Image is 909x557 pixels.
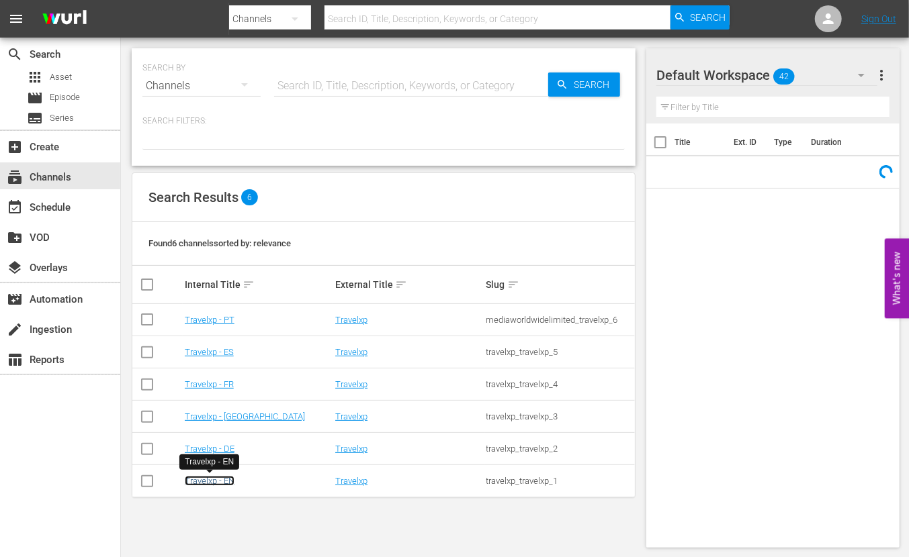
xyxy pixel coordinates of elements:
span: 42 [773,62,795,91]
a: Travelxp - [GEOGRAPHIC_DATA] [185,411,305,421]
a: Travelxp [335,379,367,389]
span: more_vert [873,67,890,83]
span: Channels [7,169,23,185]
span: menu [8,11,24,27]
th: Type [766,123,803,161]
span: Search Results [148,189,239,205]
div: External Title [335,276,482,293]
span: Search [690,5,726,30]
span: 6 [241,189,258,205]
div: travelxp_travelxp_1 [486,476,633,486]
div: Slug [486,276,633,293]
span: sort [395,278,407,291]
a: Travelxp - DE [185,444,234,454]
a: Travelxp [335,476,367,486]
div: travelxp_travelxp_5 [486,347,633,357]
span: sort [243,278,255,291]
span: Search [7,46,23,62]
span: Search [568,72,620,97]
a: Travelxp - PT [185,315,234,325]
div: Internal Title [185,276,331,293]
a: Travelxp [335,411,367,421]
th: Ext. ID [726,123,766,161]
span: VOD [7,230,23,246]
span: Episode [27,90,43,106]
div: mediaworldwidelimited_travelxp_6 [486,315,633,325]
span: Overlays [7,260,23,276]
span: Asset [27,69,43,85]
div: Travelxp - EN [185,456,234,468]
a: Travelxp - ES [185,347,234,357]
span: Series [27,110,43,126]
span: Automation [7,291,23,307]
p: Search Filters: [142,115,625,127]
span: Found 6 channels sorted by: relevance [148,238,291,248]
th: Title [675,123,726,161]
img: ans4CAIJ8jUAAAAAAAAAAAAAAAAAAAAAAAAgQb4GAAAAAAAAAAAAAAAAAAAAAAAAJMjXAAAAAAAAAAAAAAAAAAAAAAAAgAT5G... [32,3,97,35]
span: Schedule [7,199,23,215]
div: travelxp_travelxp_4 [486,379,633,389]
button: more_vert [873,59,890,91]
th: Duration [803,123,883,161]
span: Asset [50,70,72,84]
div: Channels [142,67,261,105]
button: Search [670,5,730,30]
span: Episode [50,91,80,104]
div: travelxp_travelxp_2 [486,444,633,454]
button: Open Feedback Widget [885,239,909,319]
span: Ingestion [7,321,23,338]
a: Travelxp [335,347,367,357]
div: travelxp_travelxp_3 [486,411,633,421]
a: Travelxp - FR [185,379,234,389]
span: Reports [7,352,23,368]
a: Travelxp - EN [185,476,234,486]
span: Series [50,111,74,125]
span: Create [7,139,23,155]
a: Travelxp [335,315,367,325]
div: Default Workspace [656,56,878,94]
a: Travelxp [335,444,367,454]
span: sort [507,278,519,291]
button: Search [548,72,620,97]
a: Sign Out [861,13,896,24]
